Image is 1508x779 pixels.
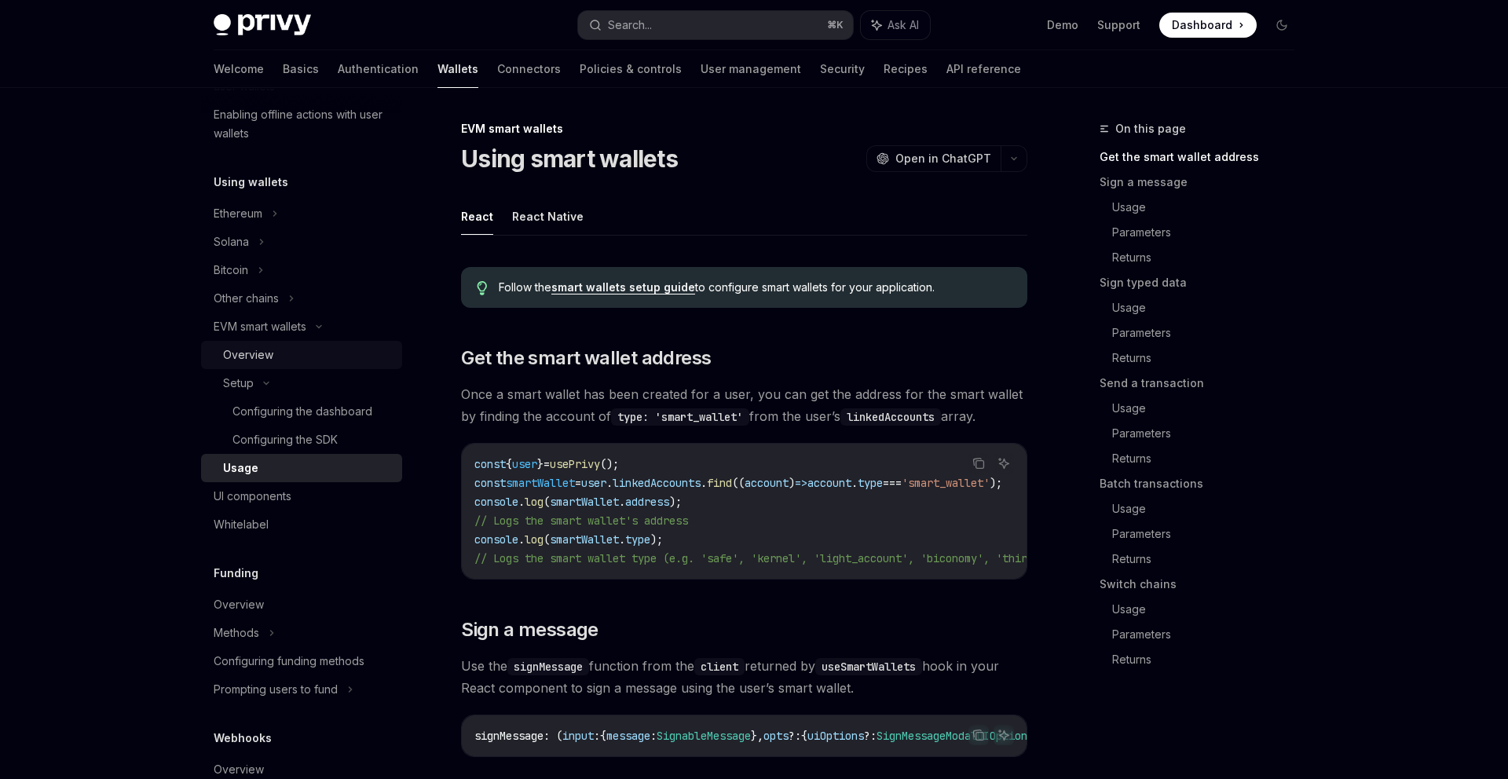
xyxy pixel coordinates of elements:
[201,454,402,482] a: Usage
[895,151,991,166] span: Open in ChatGPT
[1112,396,1307,421] a: Usage
[1100,471,1307,496] a: Batch transactions
[201,341,402,369] a: Overview
[550,532,619,547] span: smartWallet
[544,729,562,743] span: : (
[1100,144,1307,170] a: Get the smart wallet address
[1100,270,1307,295] a: Sign typed data
[1112,547,1307,572] a: Returns
[807,729,864,743] span: uiOptions
[946,50,1021,88] a: API reference
[1100,170,1307,195] a: Sign a message
[232,430,338,449] div: Configuring the SDK
[497,50,561,88] a: Connectors
[789,729,801,743] span: ?:
[461,144,678,173] h1: Using smart wallets
[474,729,544,743] span: signMessage
[201,397,402,426] a: Configuring the dashboard
[701,50,801,88] a: User management
[214,624,259,642] div: Methods
[474,551,1222,565] span: // Logs the smart wallet type (e.g. 'safe', 'kernel', 'light_account', 'biconomy', 'thirdweb', 'c...
[884,50,928,88] a: Recipes
[840,408,941,426] code: linkedAccounts
[214,204,262,223] div: Ethereum
[477,281,488,295] svg: Tip
[512,457,537,471] span: user
[1269,13,1294,38] button: Toggle dark mode
[1112,220,1307,245] a: Parameters
[1047,17,1078,33] a: Demo
[625,495,669,509] span: address
[1172,17,1232,33] span: Dashboard
[525,532,544,547] span: log
[990,476,1002,490] span: );
[214,564,258,583] h5: Funding
[283,50,319,88] a: Basics
[815,658,922,675] code: useSmartWallets
[751,729,763,743] span: },
[544,495,550,509] span: (
[1112,647,1307,672] a: Returns
[562,729,594,743] span: input
[1112,346,1307,371] a: Returns
[537,457,544,471] span: }
[858,476,883,490] span: type
[214,317,306,336] div: EVM smart wallets
[613,476,701,490] span: linkedAccounts
[789,476,795,490] span: )
[232,402,372,421] div: Configuring the dashboard
[201,101,402,148] a: Enabling offline actions with user wallets
[600,457,619,471] span: ();
[506,457,512,471] span: {
[861,11,930,39] button: Ask AI
[506,476,575,490] span: smartWallet
[606,729,650,743] span: message
[214,289,279,308] div: Other chains
[201,482,402,510] a: UI components
[1112,622,1307,647] a: Parameters
[1115,119,1186,138] span: On this page
[707,476,732,490] span: find
[518,532,525,547] span: .
[214,261,248,280] div: Bitcoin
[581,476,606,490] span: user
[214,173,288,192] h5: Using wallets
[201,591,402,619] a: Overview
[1112,597,1307,622] a: Usage
[550,457,600,471] span: usePrivy
[575,476,581,490] span: =
[507,658,589,675] code: signMessage
[1159,13,1257,38] a: Dashboard
[474,495,518,509] span: console
[214,595,264,614] div: Overview
[657,729,751,743] span: SignableMessage
[214,232,249,251] div: Solana
[608,16,652,35] div: Search...
[223,374,254,393] div: Setup
[600,729,606,743] span: {
[474,476,506,490] span: const
[827,19,844,31] span: ⌘ K
[807,476,851,490] span: account
[650,532,663,547] span: );
[201,426,402,454] a: Configuring the SDK
[820,50,865,88] a: Security
[518,495,525,509] span: .
[650,729,657,743] span: :
[994,725,1014,745] button: Ask AI
[201,510,402,539] a: Whitelabel
[669,495,682,509] span: );
[1112,195,1307,220] a: Usage
[619,495,625,509] span: .
[902,476,990,490] span: 'smart_wallet'
[214,50,264,88] a: Welcome
[883,476,902,490] span: ===
[580,50,682,88] a: Policies & controls
[1100,371,1307,396] a: Send a transaction
[461,198,493,235] button: React
[461,121,1027,137] div: EVM smart wallets
[801,729,807,743] span: {
[474,457,506,471] span: const
[578,11,853,39] button: Search...⌘K
[968,725,989,745] button: Copy the contents from the code block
